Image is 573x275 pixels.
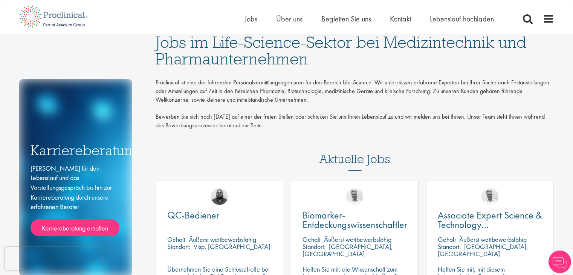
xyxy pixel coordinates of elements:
[5,247,102,270] iframe: reCAPTCHA
[167,211,272,220] a: QC-Bediener
[303,211,407,229] a: Biomarker-Entdeckungswissenschaftler
[303,235,321,244] font: Gehalt
[321,14,371,24] a: Begleiten Sie uns
[31,141,141,159] font: Karriereberatung
[31,219,119,236] a: Karriereberatung erhalten
[303,242,325,251] font: Standort:
[549,251,571,273] img: Chatbot
[481,188,498,205] img: Joshua Bye
[167,209,219,222] font: QC-Bediener
[31,164,112,211] font: [PERSON_NAME] für den Lebenslauf und das Vorstellungsgespräch bis hin zur Karriereberatung durch ...
[167,235,185,244] font: Gehalt
[189,235,256,244] font: Äußerst wettbewerbsfähig
[390,14,411,24] a: Kontakt
[303,242,393,258] font: [GEOGRAPHIC_DATA], [GEOGRAPHIC_DATA]
[194,242,270,251] font: Visp, [GEOGRAPHIC_DATA]
[438,242,461,251] font: Standort:
[438,209,542,240] font: Associate Expert Science & Technology (Labortechniker)
[156,113,545,129] font: Bewerben Sie sich noch [DATE] auf einer der freien Stellen oder schicken Sie uns Ihren Lebenslauf...
[42,224,108,233] font: Karriereberatung erhalten
[211,188,228,205] img: Ashley Bennett
[438,242,528,258] font: [GEOGRAPHIC_DATA], [GEOGRAPHIC_DATA]
[430,14,494,24] a: Lebenslauf hochladen
[303,209,407,231] font: Biomarker-Entdeckungswissenschaftler
[324,235,391,244] font: Äußerst wettbewerbsfähig
[167,242,190,251] font: Standort:
[438,235,456,244] font: Gehalt
[276,14,303,24] a: Über uns
[319,151,390,167] font: Aktuelle Jobs
[438,211,542,229] a: Associate Expert Science & Technology (Labortechniker)
[459,235,527,244] font: Äußerst wettbewerbsfähig
[244,14,257,24] a: Jobs
[156,78,549,104] font: Proclinical ist eine der führenden Personalvermittlungsagenturen für den Bereich Life-Science. Wi...
[346,188,363,205] img: Joshua Bye
[156,32,526,69] font: Jobs im Life-Science-Sektor bei Medizintechnik und Pharmaunternehmen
